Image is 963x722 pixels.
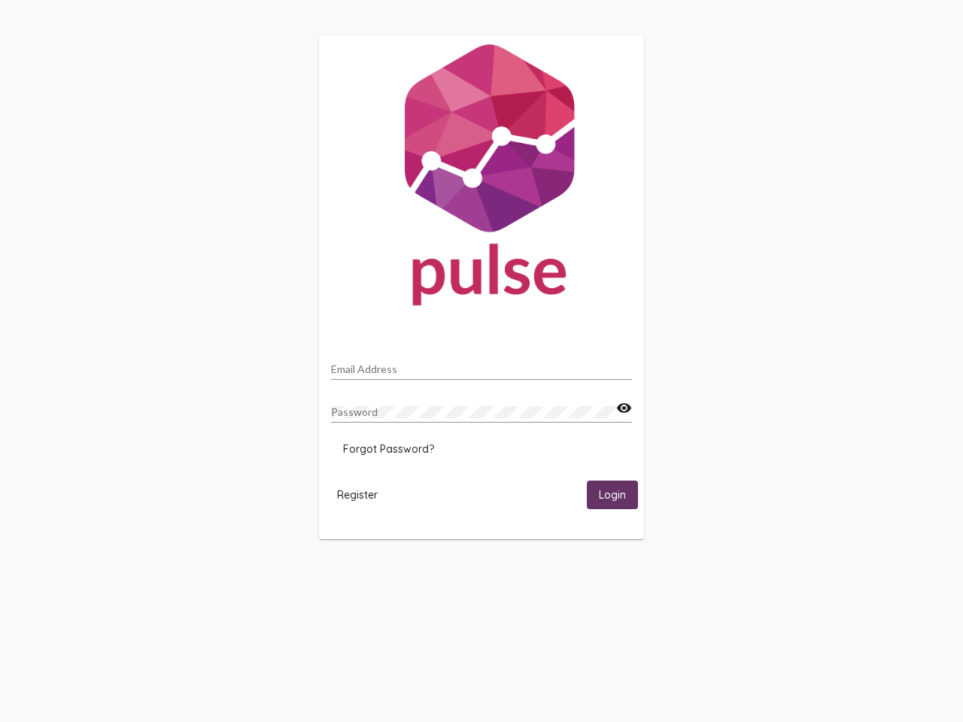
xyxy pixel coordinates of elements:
[319,36,644,320] img: Pulse For Good Logo
[599,489,626,502] span: Login
[325,481,390,508] button: Register
[331,435,446,463] button: Forgot Password?
[337,488,378,502] span: Register
[587,481,638,508] button: Login
[616,399,632,417] mat-icon: visibility
[343,442,434,456] span: Forgot Password?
